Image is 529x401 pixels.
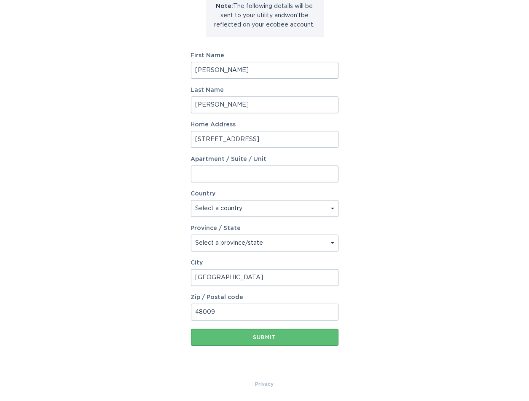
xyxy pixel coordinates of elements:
label: Home Address [191,122,338,128]
label: Zip / Postal code [191,294,338,300]
a: Privacy Policy & Terms of Use [255,380,274,389]
div: Submit [195,335,334,340]
button: Submit [191,329,338,346]
label: Last Name [191,87,338,93]
label: Apartment / Suite / Unit [191,156,338,162]
label: Province / State [191,225,241,231]
strong: Note: [216,3,234,9]
label: City [191,260,338,266]
p: The following details will be sent to your utility and won't be reflected on your ecobee account. [212,2,317,29]
label: First Name [191,53,338,59]
label: Country [191,191,216,197]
